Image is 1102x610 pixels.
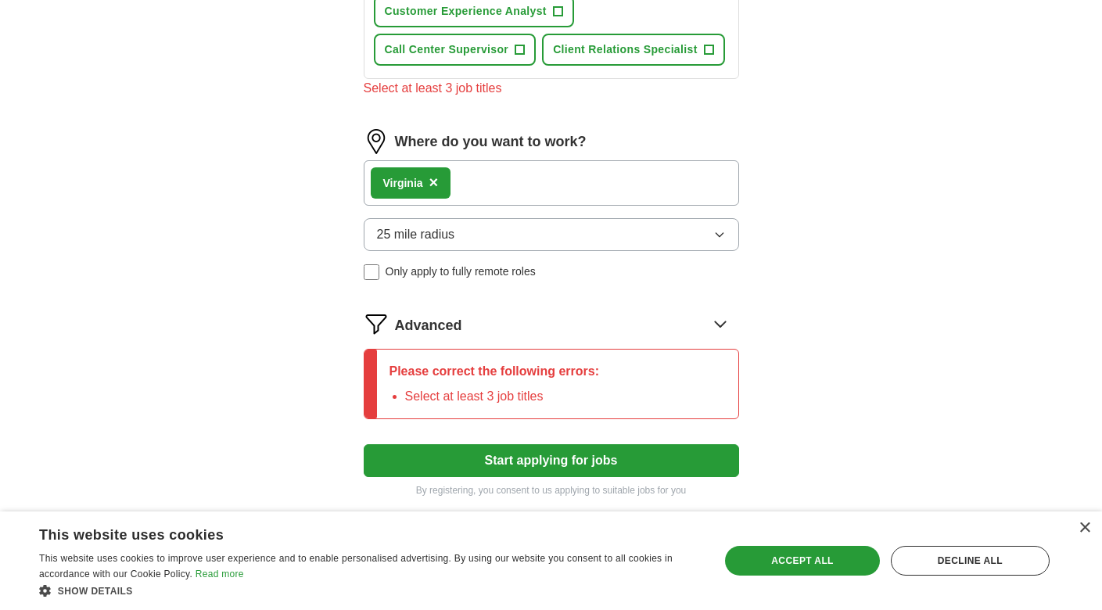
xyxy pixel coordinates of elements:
img: filter [364,311,389,336]
label: Where do you want to work? [395,131,587,152]
a: Read more, opens a new window [196,569,244,579]
div: ia [383,175,423,192]
p: By registering, you consent to us applying to suitable jobs for you [364,483,739,497]
button: Client Relations Specialist [542,34,725,66]
div: Accept all [725,546,879,576]
span: Call Center Supervisor [385,41,509,58]
img: location.png [364,129,389,154]
p: Please correct the following errors: [389,362,600,381]
span: Advanced [395,315,462,336]
button: Call Center Supervisor [374,34,537,66]
span: Customer Experience Analyst [385,3,547,20]
strong: Virgin [383,177,414,189]
button: 25 mile radius [364,218,739,251]
span: × [429,174,439,191]
span: 25 mile radius [377,225,455,244]
li: Select at least 3 job titles [405,387,600,406]
input: Only apply to fully remote roles [364,264,379,280]
div: Show details [39,583,699,598]
div: This website uses cookies [39,521,660,544]
div: Select at least 3 job titles [364,79,739,98]
div: Close [1079,522,1090,534]
span: Client Relations Specialist [553,41,698,58]
button: Start applying for jobs [364,444,739,477]
span: Only apply to fully remote roles [386,264,536,280]
span: This website uses cookies to improve user experience and to enable personalised advertising. By u... [39,553,673,579]
span: Show details [58,586,133,597]
button: × [429,171,439,195]
div: Decline all [891,546,1050,576]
